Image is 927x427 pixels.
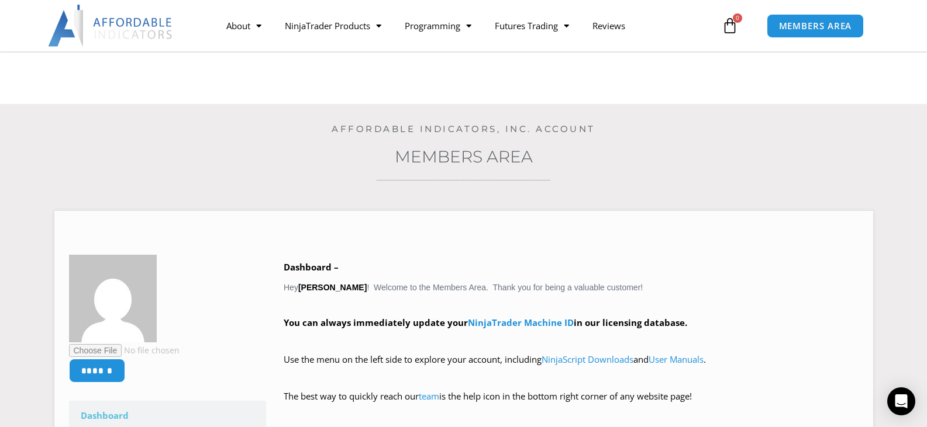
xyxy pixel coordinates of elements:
a: Members Area [395,147,533,166]
a: About [215,12,273,39]
a: NinjaScript Downloads [542,353,633,365]
a: Affordable Indicators, Inc. Account [332,123,595,134]
a: NinjaTrader Products [273,12,393,39]
div: Hey ! Welcome to the Members Area. Thank you for being a valuable customer! [284,259,859,421]
div: Open Intercom Messenger [887,387,915,415]
a: User Manuals [649,353,704,365]
nav: Menu [215,12,719,39]
a: MEMBERS AREA [767,14,864,38]
a: 0 [704,9,756,43]
a: team [419,390,439,402]
strong: [PERSON_NAME] [298,283,367,292]
a: NinjaTrader Machine ID [468,317,574,328]
a: Programming [393,12,483,39]
span: 0 [733,13,742,23]
b: Dashboard – [284,261,339,273]
a: Reviews [581,12,637,39]
p: The best way to quickly reach our is the help icon in the bottom right corner of any website page! [284,388,859,421]
strong: You can always immediately update your in our licensing database. [284,317,687,328]
span: MEMBERS AREA [779,22,852,30]
img: bddc036d8a594b73211226d7f1b62c6b42c13e7d395964bc5dc11361869ae2d4 [69,255,157,342]
img: LogoAI | Affordable Indicators – NinjaTrader [48,5,174,47]
p: Use the menu on the left side to explore your account, including and . [284,352,859,384]
a: Futures Trading [483,12,581,39]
